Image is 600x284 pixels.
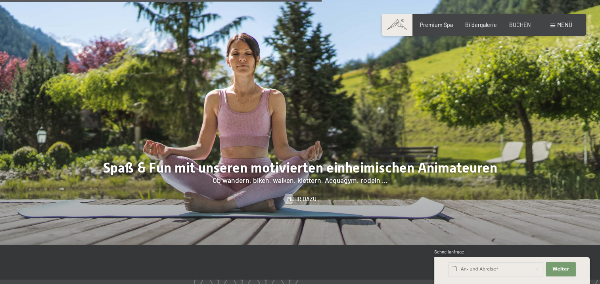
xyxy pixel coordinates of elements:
span: Schnellanfrage [434,249,464,254]
span: Menü [557,21,572,28]
a: BUCHEN [509,21,531,28]
button: Weiter [546,262,576,276]
span: Mehr dazu [287,195,316,203]
a: Premium Spa [420,21,453,28]
a: Bildergalerie [465,21,497,28]
span: Weiter [552,266,569,272]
